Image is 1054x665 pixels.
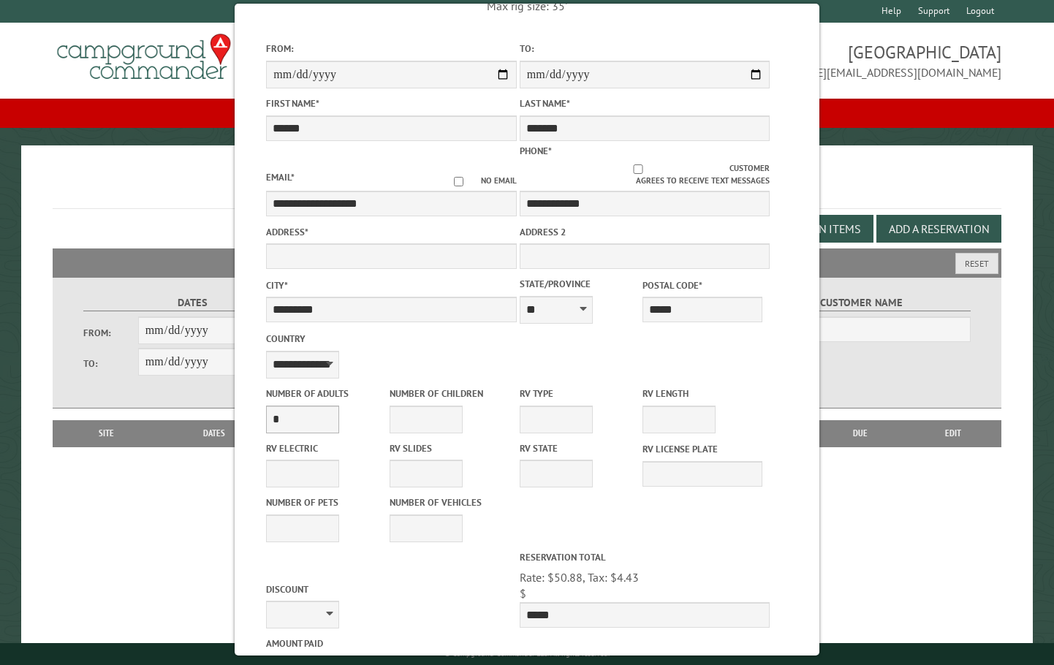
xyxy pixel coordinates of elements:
[266,636,516,650] label: Amount paid
[266,387,386,400] label: Number of Adults
[53,28,235,85] img: Campground Commander
[53,248,1001,276] h2: Filters
[520,96,770,110] label: Last Name
[876,215,1001,243] button: Add a Reservation
[642,278,762,292] label: Postal Code
[642,387,762,400] label: RV Length
[83,326,138,340] label: From:
[83,357,138,370] label: To:
[60,420,153,446] th: Site
[520,387,640,400] label: RV Type
[266,225,516,239] label: Address
[520,162,770,187] label: Customer agrees to receive text messages
[547,164,730,174] input: Customer agrees to receive text messages
[266,582,516,596] label: Discount
[520,145,552,157] label: Phone
[642,442,762,456] label: RV License Plate
[390,441,509,455] label: RV Slides
[390,387,509,400] label: Number of Children
[266,441,386,455] label: RV Electric
[520,42,770,56] label: To:
[905,420,1001,446] th: Edit
[520,225,770,239] label: Address 2
[266,278,516,292] label: City
[266,96,516,110] label: First Name
[266,495,386,509] label: Number of Pets
[955,253,998,274] button: Reset
[436,175,517,187] label: No email
[520,570,639,585] span: Rate: $50.88, Tax: $4.43
[266,332,516,346] label: Country
[520,277,640,291] label: State/Province
[520,550,770,564] label: Reservation Total
[815,420,905,446] th: Due
[436,177,481,186] input: No email
[520,441,640,455] label: RV State
[390,495,509,509] label: Number of Vehicles
[752,294,971,311] label: Customer Name
[153,420,275,446] th: Dates
[444,649,610,658] small: © Campground Commander LLC. All rights reserved.
[53,169,1001,209] h1: Reservations
[266,171,295,183] label: Email
[266,42,516,56] label: From:
[83,294,302,311] label: Dates
[520,586,526,601] span: $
